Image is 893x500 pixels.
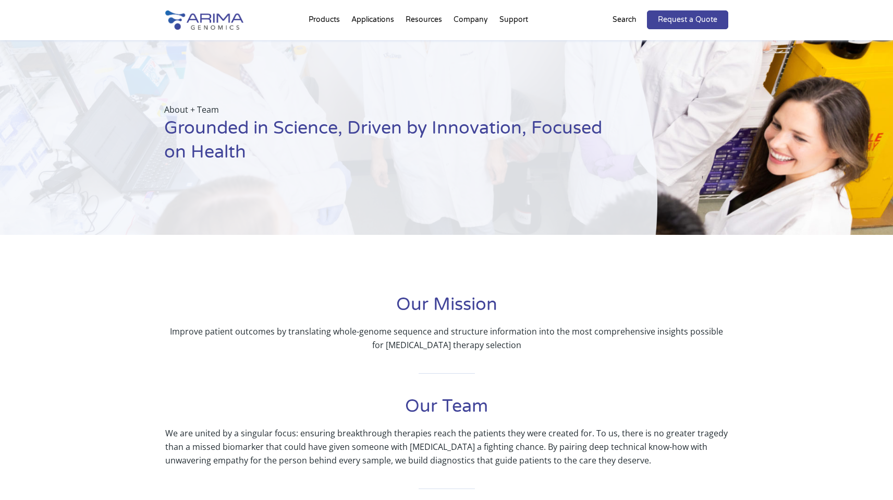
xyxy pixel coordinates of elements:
p: Improve patient outcomes by translating whole-genome sequence and structure information into the ... [165,325,728,352]
p: Search [613,13,637,27]
p: About + Team [164,103,605,116]
img: Arima-Genomics-logo [165,10,243,30]
h1: Our Mission [165,293,728,325]
h1: Grounded in Science, Driven by Innovation, Focused on Health [164,116,605,172]
h1: Our Team [165,395,728,426]
p: We are united by a singular focus: ensuring breakthrough therapies reach the patients they were c... [165,426,728,467]
a: Request a Quote [647,10,728,29]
